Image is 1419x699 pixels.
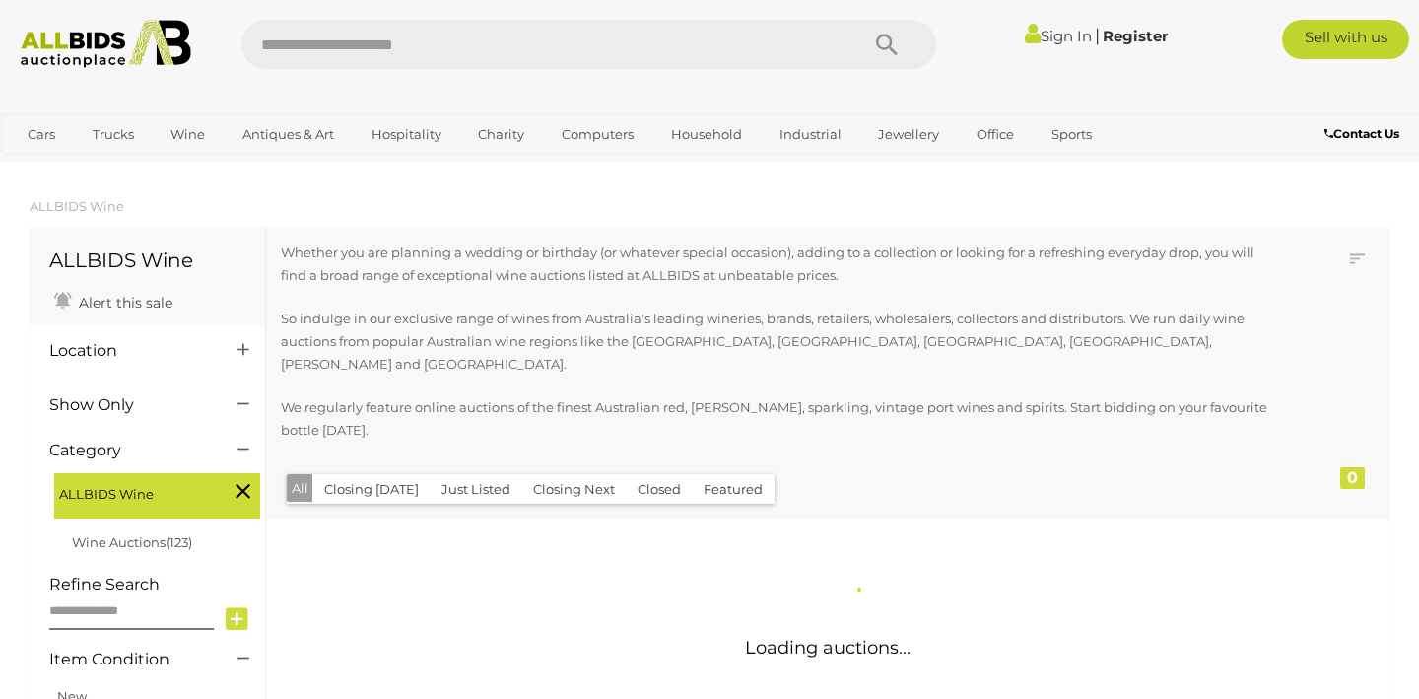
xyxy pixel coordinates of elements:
[59,478,207,506] span: ALLBIDS Wine
[1103,27,1168,45] a: Register
[15,118,68,151] a: Cars
[692,474,775,505] button: Featured
[465,118,537,151] a: Charity
[166,534,192,550] span: (123)
[11,20,202,68] img: Allbids.com.au
[1340,467,1365,489] div: 0
[1039,118,1105,151] a: Sports
[626,474,693,505] button: Closed
[49,286,177,315] a: Alert this sale
[1025,27,1092,45] a: Sign In
[49,576,260,594] h4: Refine Search
[658,118,755,151] a: Household
[158,118,218,151] a: Wine
[281,396,1269,443] p: We regularly feature online auctions of the finest Australian red, [PERSON_NAME], sparkling, vint...
[49,651,208,668] h4: Item Condition
[865,118,952,151] a: Jewellery
[49,396,208,414] h4: Show Only
[767,118,854,151] a: Industrial
[430,474,522,505] button: Just Listed
[230,118,347,151] a: Antiques & Art
[359,118,454,151] a: Hospitality
[745,637,911,659] span: Loading auctions...
[49,249,245,271] h1: ALLBIDS Wine
[49,342,208,360] h4: Location
[49,442,208,459] h4: Category
[964,118,1027,151] a: Office
[1095,25,1100,46] span: |
[74,294,172,312] span: Alert this sale
[521,474,627,505] button: Closing Next
[1324,126,1399,141] b: Contact Us
[312,474,431,505] button: Closing [DATE]
[281,308,1269,377] p: So indulge in our exclusive range of wines from Australia's leading wineries, brands, retailers, ...
[549,118,646,151] a: Computers
[1324,123,1404,145] a: Contact Us
[287,474,313,503] button: All
[1282,20,1409,59] a: Sell with us
[15,151,180,183] a: [GEOGRAPHIC_DATA]
[838,20,936,69] button: Search
[30,198,124,214] a: ALLBIDS Wine
[281,242,1269,288] p: Whether you are planning a wedding or birthday (or whatever special occasion), adding to a collec...
[72,534,192,550] a: Wine Auctions(123)
[80,118,147,151] a: Trucks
